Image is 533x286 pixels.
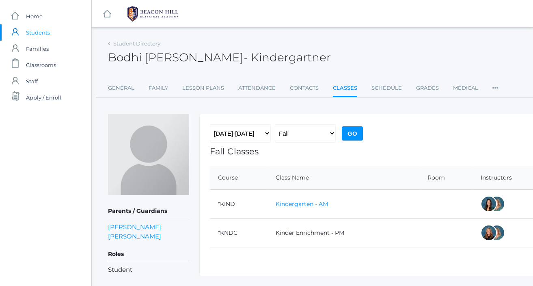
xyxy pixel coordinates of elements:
a: Grades [416,80,439,96]
a: Schedule [371,80,402,96]
div: Jordyn Dewey [481,196,497,212]
a: [PERSON_NAME] [108,222,161,232]
h2: Bodhi [PERSON_NAME] [108,51,331,64]
span: Apply / Enroll [26,89,61,106]
div: Maureen Doyle [489,225,505,241]
span: Home [26,8,43,24]
a: Kinder Enrichment - PM [276,229,344,236]
a: Kindergarten - AM [276,200,328,208]
a: Family [149,80,168,96]
span: Students [26,24,50,41]
a: Lesson Plans [182,80,224,96]
a: Attendance [238,80,276,96]
td: *KNDC [210,219,268,247]
a: Classes [333,80,357,97]
th: Course [210,166,268,190]
span: - Kindergartner [244,50,331,64]
li: Student [108,265,189,275]
th: Room [419,166,473,190]
div: Nicole Dean [481,225,497,241]
h5: Parents / Guardians [108,204,189,218]
span: Families [26,41,49,57]
a: Student Directory [113,40,160,47]
div: Maureen Doyle [489,196,505,212]
td: *KIND [210,190,268,219]
span: Staff [26,73,38,89]
h5: Roles [108,247,189,261]
img: BHCALogos-05-308ed15e86a5a0abce9b8dd61676a3503ac9727e845dece92d48e8588c001991.png [122,4,183,24]
input: Go [342,126,363,141]
a: General [108,80,134,96]
th: Class Name [268,166,419,190]
a: Contacts [290,80,319,96]
img: Bodhi Dreher [108,114,189,195]
span: Classrooms [26,57,56,73]
a: Medical [453,80,478,96]
a: [PERSON_NAME] [108,232,161,241]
